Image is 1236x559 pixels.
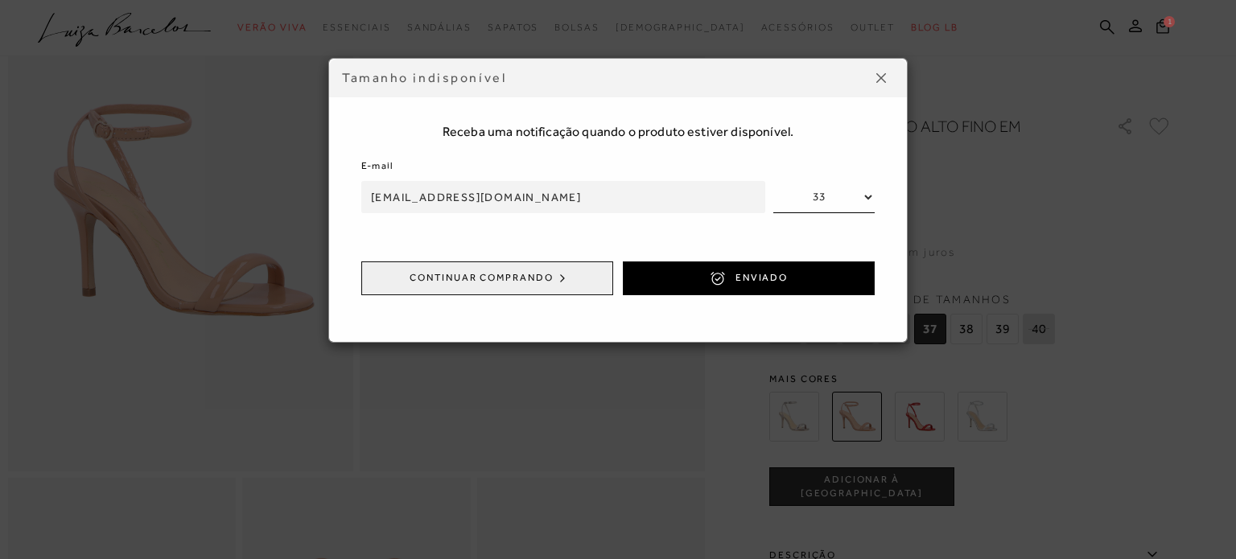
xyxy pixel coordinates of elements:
[623,261,875,295] button: ENVIADO
[361,261,613,295] button: Continuar comprando
[876,73,886,83] img: icon-close.png
[361,123,875,141] span: Receba uma notificação quando o produto estiver disponível.
[361,181,765,213] input: Informe seu e-mail
[342,69,868,87] div: Tamanho indisponível
[361,158,393,174] label: E-mail
[735,271,788,285] span: ENVIADO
